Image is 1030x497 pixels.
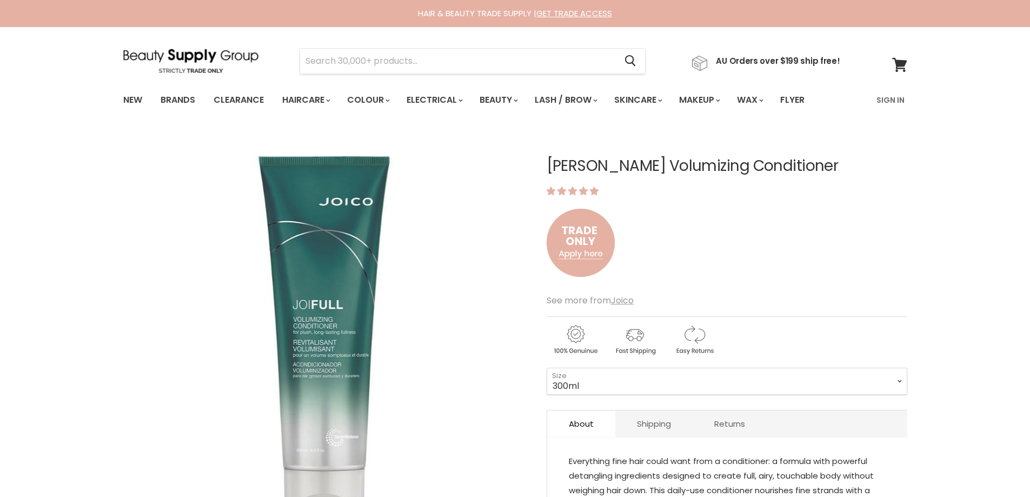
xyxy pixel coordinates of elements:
form: Product [300,48,646,74]
a: Wax [729,89,770,111]
img: returns.gif [666,323,723,356]
ul: Main menu [115,84,841,116]
h1: [PERSON_NAME] Volumizing Conditioner [547,158,907,175]
a: Flyer [772,89,813,111]
span: See more from [547,294,634,307]
a: Sign In [870,89,911,111]
a: New [115,89,150,111]
img: shipping.gif [606,323,663,356]
button: Search [616,49,645,74]
span: 5.00 stars [547,185,601,197]
a: Beauty [471,89,524,111]
a: Returns [693,410,767,437]
a: Electrical [398,89,469,111]
a: Haircare [274,89,337,111]
a: GET TRADE ACCESS [536,8,612,19]
a: Clearance [205,89,272,111]
a: Skincare [606,89,669,111]
a: Lash / Brow [527,89,604,111]
a: About [547,410,615,437]
a: Brands [152,89,203,111]
a: Colour [339,89,396,111]
nav: Main [110,84,921,116]
img: to.png [547,198,615,288]
a: Makeup [671,89,727,111]
input: Search [300,49,616,74]
div: HAIR & BEAUTY TRADE SUPPLY | [110,8,921,19]
img: genuine.gif [547,323,604,356]
a: Joico [611,294,634,307]
a: Shipping [615,410,693,437]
